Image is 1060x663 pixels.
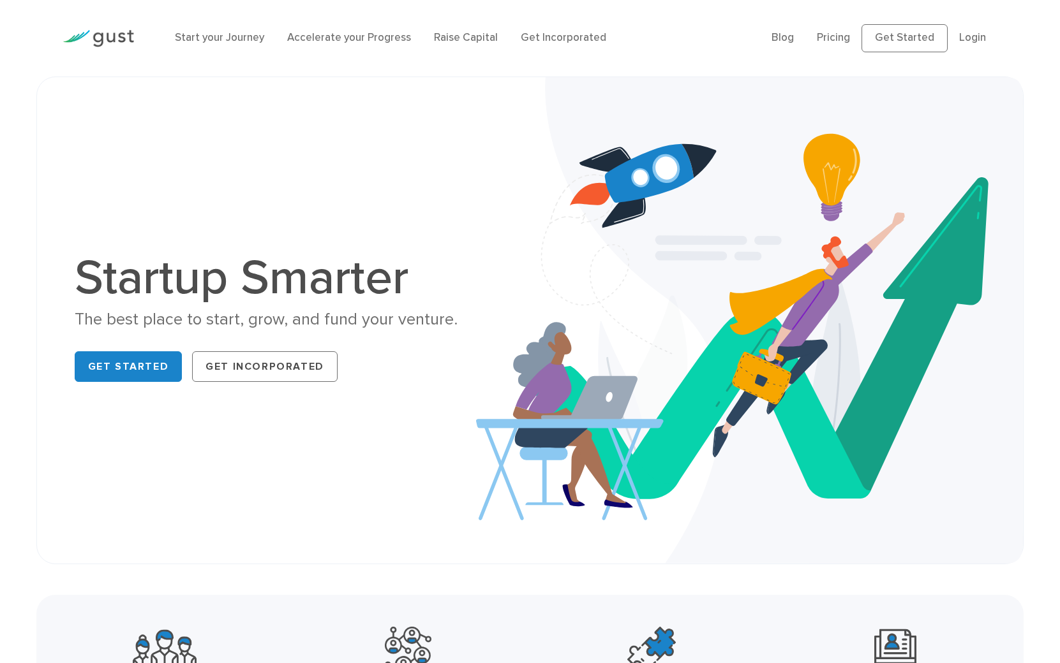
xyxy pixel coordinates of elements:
a: Get Incorporated [192,351,338,382]
a: Accelerate your Progress [287,31,411,44]
a: Pricing [817,31,850,44]
h1: Startup Smarter [75,254,515,302]
img: Gust Logo [63,30,134,47]
a: Login [959,31,986,44]
img: Startup Smarter Hero [476,77,1024,564]
a: Get Started [862,24,948,52]
div: The best place to start, grow, and fund your venture. [75,309,515,331]
a: Raise Capital [434,31,498,44]
a: Get Incorporated [521,31,606,44]
a: Get Started [75,351,183,382]
a: Blog [772,31,794,44]
a: Start your Journey [175,31,264,44]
